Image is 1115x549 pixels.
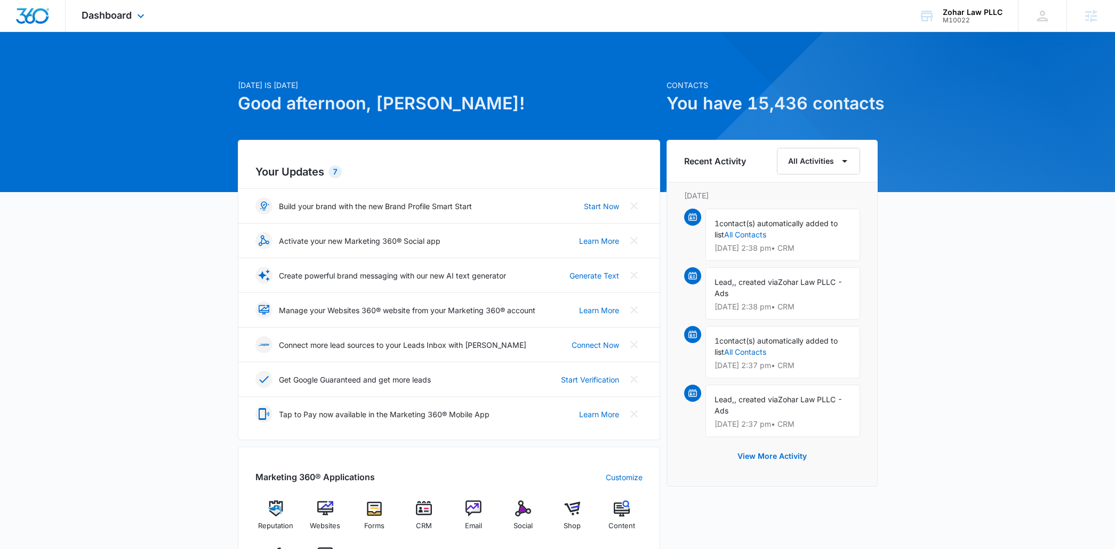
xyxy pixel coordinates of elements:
a: Learn More [579,235,619,246]
a: Forms [354,500,395,539]
button: All Activities [777,148,860,174]
div: account name [943,8,1002,17]
button: Close [625,301,643,319]
a: Reputation [255,500,296,539]
h2: Your Updates [255,164,643,180]
p: [DATE] 2:38 pm • CRM [715,303,851,311]
span: Content [608,521,635,531]
p: [DATE] 2:38 pm • CRM [715,244,851,252]
h2: Marketing 360® Applications [255,471,375,483]
p: Build your brand with the new Brand Profile Smart Start [279,201,472,212]
a: All Contacts [724,230,766,239]
button: Close [625,267,643,284]
span: CRM [416,521,432,531]
span: contact(s) automatically added to list [715,336,838,356]
span: Websites [310,521,340,531]
p: Manage your Websites 360® website from your Marketing 360® account [279,305,535,316]
p: Activate your new Marketing 360® Social app [279,235,440,246]
span: Lead, [715,277,734,287]
p: Get Google Guaranteed and get more leads [279,374,431,385]
div: account id [943,17,1002,24]
button: Close [625,232,643,249]
a: Start Verification [561,374,619,385]
p: Create powerful brand messaging with our new AI text generator [279,270,506,281]
button: View More Activity [727,443,817,469]
span: 1 [715,219,719,228]
button: Close [625,405,643,423]
button: Close [625,197,643,214]
p: Connect more lead sources to your Leads Inbox with [PERSON_NAME] [279,339,526,351]
a: Websites [304,500,346,539]
span: Shop [564,521,581,531]
button: Close [625,371,643,388]
button: Close [625,336,643,353]
p: Tap to Pay now available in the Marketing 360® Mobile App [279,409,490,420]
a: Connect Now [572,339,619,351]
h6: Recent Activity [684,155,746,168]
a: All Contacts [724,347,766,356]
span: Zohar Law PLLC - Ads [715,277,843,298]
span: Zohar Law PLLC - Ads [715,395,843,415]
h1: Good afternoon, [PERSON_NAME]! [238,91,660,116]
span: Forms [364,521,384,531]
a: Content [601,500,643,539]
div: 7 [328,165,342,178]
a: CRM [404,500,445,539]
span: , created via [734,277,778,287]
span: Email [465,521,482,531]
span: contact(s) automatically added to list [715,219,838,239]
a: Learn More [579,305,619,316]
span: Social [514,521,533,531]
span: Lead, [715,395,734,404]
p: Contacts [667,79,878,91]
a: Shop [552,500,593,539]
a: Generate Text [569,270,619,281]
a: Social [502,500,543,539]
span: , created via [734,395,778,404]
p: [DATE] [684,190,860,201]
span: 1 [715,336,719,345]
a: Learn More [579,409,619,420]
p: [DATE] 2:37 pm • CRM [715,362,851,369]
a: Customize [606,472,643,483]
span: Dashboard [82,10,132,21]
a: Start Now [584,201,619,212]
p: [DATE] is [DATE] [238,79,660,91]
span: Reputation [258,521,293,531]
h1: You have 15,436 contacts [667,91,878,116]
p: [DATE] 2:37 pm • CRM [715,420,851,428]
a: Email [453,500,494,539]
